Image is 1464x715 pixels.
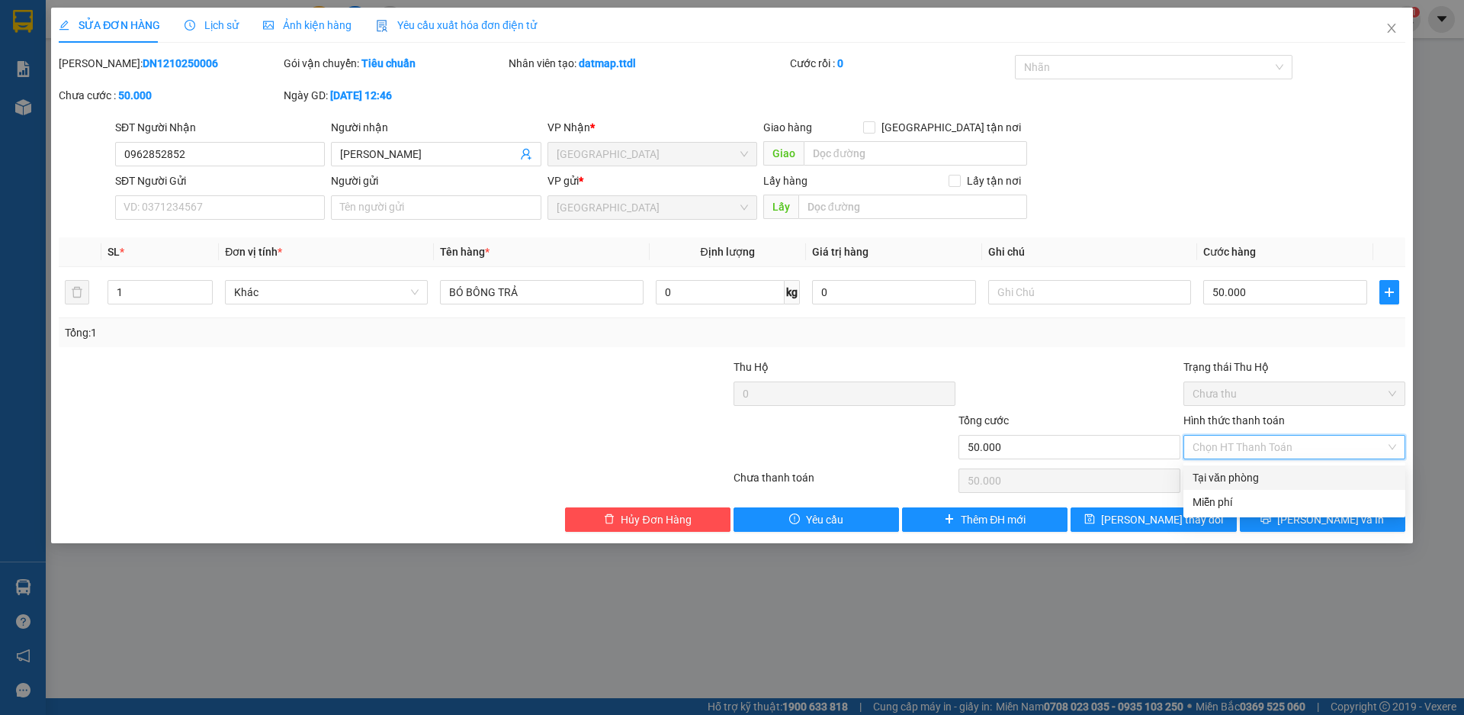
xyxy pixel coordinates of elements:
div: Nhân viên tạo: [509,55,787,72]
span: Hủy Đơn Hàng [621,511,691,528]
div: Người gửi [331,172,541,189]
span: exclamation-circle [789,514,800,526]
div: Chưa cước : [59,87,281,104]
span: picture [263,20,274,31]
span: close [1385,22,1398,34]
span: [PERSON_NAME] và In [1277,511,1384,528]
span: Tên hàng [440,246,490,258]
span: Giao [763,141,804,166]
span: CC : [176,100,197,116]
span: Lấy tận nơi [961,172,1027,189]
span: SỬA ĐƠN HÀNG [59,19,160,31]
span: Lấy hàng [763,175,807,187]
div: 100.000 [176,96,335,118]
input: Dọc đường [804,141,1027,166]
div: [GEOGRAPHIC_DATA] [178,13,333,47]
span: user-add [520,148,532,160]
span: Lấy [763,195,798,219]
div: Trạng thái Thu Hộ [1183,359,1405,375]
span: Yêu cầu [806,511,843,528]
button: printer[PERSON_NAME] và In [1240,507,1405,532]
input: Ghi Chú [988,280,1191,304]
span: edit [59,20,69,31]
div: VP gửi [547,172,757,189]
span: plus [944,514,955,526]
span: Gửi: [13,13,37,29]
span: Định lượng [701,246,755,258]
span: Ảnh kiện hàng [263,19,352,31]
button: deleteHủy Đơn Hàng [565,507,730,532]
div: Gói vận chuyển: [284,55,506,72]
button: delete [65,280,89,304]
span: Nhận: [178,13,215,29]
b: DN1210250006 [143,57,218,69]
span: SL [108,246,120,258]
b: Tiêu chuẩn [361,57,416,69]
div: Ngày GD: [284,87,506,104]
button: plus [1379,280,1399,304]
div: [GEOGRAPHIC_DATA] [13,13,168,47]
span: Lịch sử [185,19,239,31]
span: Giao hàng [763,121,812,134]
div: Tại văn phòng [1193,469,1396,486]
div: 0984674992 [178,66,333,87]
span: Đà Nẵng [557,196,748,219]
span: Thêm ĐH mới [961,511,1026,528]
button: Close [1370,8,1413,50]
div: THỦY [178,47,333,66]
div: Người nhận [331,119,541,136]
span: VP Nhận [547,121,590,134]
div: [PERSON_NAME]: [59,55,281,72]
span: Yêu cầu xuất hóa đơn điện tử [376,19,537,31]
button: plusThêm ĐH mới [902,507,1067,532]
span: delete [604,514,615,526]
b: datmap.ttdl [579,57,636,69]
span: plus [1380,286,1398,298]
span: kg [785,280,800,304]
label: Hình thức thanh toán [1183,414,1285,427]
input: VD: Bàn, Ghế [440,280,643,304]
span: Cước hàng [1203,246,1256,258]
span: clock-circle [185,20,195,31]
div: Chưa thanh toán [732,469,957,496]
button: exclamation-circleYêu cầu [734,507,899,532]
b: 0 [837,57,843,69]
span: printer [1260,514,1271,526]
div: Cước rồi : [790,55,1012,72]
span: Đơn vị tính [225,246,282,258]
input: Dọc đường [798,195,1027,219]
span: Giá trị hàng [812,246,868,258]
button: save[PERSON_NAME] thay đổi [1071,507,1236,532]
span: [GEOGRAPHIC_DATA] tận nơi [875,119,1027,136]
span: Chọn HT Thanh Toán [1193,436,1396,459]
b: 50.000 [118,89,152,101]
span: [PERSON_NAME] thay đổi [1101,511,1223,528]
div: SĐT Người Nhận [115,119,325,136]
div: SĐT Người Gửi [115,172,325,189]
img: icon [376,20,388,32]
b: [DATE] 12:46 [330,89,392,101]
span: Khác [234,281,419,304]
div: Miễn phí [1193,494,1396,510]
span: Thu Hộ [734,361,769,373]
div: Tổng: 1 [65,324,565,341]
th: Ghi chú [982,237,1197,267]
span: Tổng cước [958,414,1009,427]
span: Đà Lạt [557,143,748,166]
span: Chưa thu [1193,382,1396,405]
span: save [1084,514,1095,526]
